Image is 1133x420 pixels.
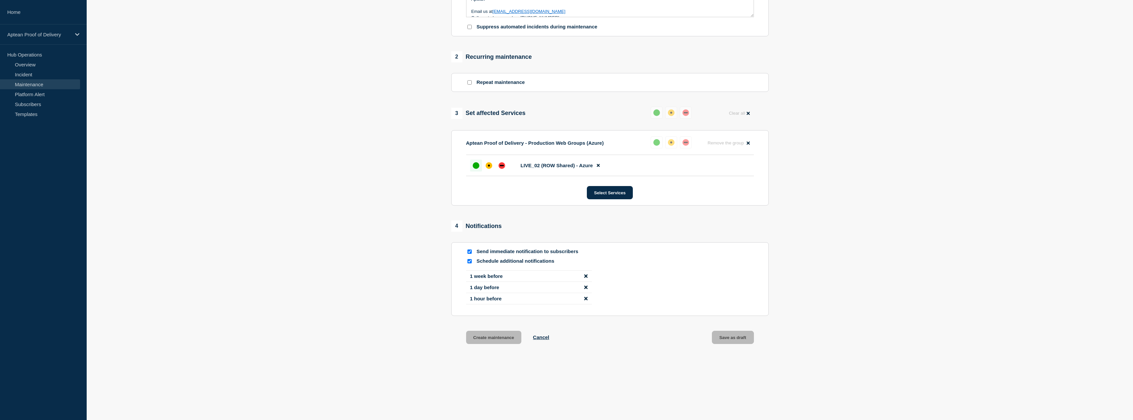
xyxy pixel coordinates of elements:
[471,15,749,21] p: Call us at phone number: [PHONE_NUMBER]
[451,108,462,119] span: 3
[665,107,677,119] button: affected
[486,162,492,169] div: affected
[451,51,532,62] div: Recurring maintenance
[467,80,472,85] input: Repeat maintenance
[682,139,689,146] div: down
[680,136,692,148] button: down
[466,331,522,344] button: Create maintenance
[499,162,505,169] div: down
[473,162,479,169] div: up
[668,139,675,146] div: affected
[668,109,675,116] div: affected
[477,248,583,255] p: Send immediate notification to subscribers
[587,186,633,199] button: Select Services
[704,136,754,149] button: Remove the group
[477,79,525,86] p: Repeat maintenance
[451,51,462,62] span: 2
[725,107,754,120] button: Clear all
[493,9,565,14] a: [EMAIL_ADDRESS][DOMAIN_NAME]
[651,136,663,148] button: up
[651,107,663,119] button: up
[584,285,588,290] button: disable notification 1 day before
[708,140,744,145] span: Remove the group
[471,9,749,15] p: Email us at
[466,282,592,293] li: 1 day before
[584,296,588,301] button: disable notification 1 hour before
[680,107,692,119] button: down
[477,24,597,30] p: Suppress automated incidents during maintenance
[466,270,592,282] li: 1 week before
[712,331,754,344] button: Save as draft
[451,108,526,119] div: Set affected Services
[451,220,462,232] span: 4
[7,32,71,37] p: Aptean Proof of Delivery
[467,25,472,29] input: Suppress automated incidents during maintenance
[533,334,549,340] button: Cancel
[451,220,502,232] div: Notifications
[665,136,677,148] button: affected
[466,293,592,304] li: 1 hour before
[466,140,604,146] p: Aptean Proof of Delivery - Production Web Groups (Azure)
[653,139,660,146] div: up
[467,259,472,263] input: Schedule additional notifications
[584,273,588,279] button: disable notification 1 week before
[521,163,593,168] span: LIVE_02 (ROW Shared) - Azure
[653,109,660,116] div: up
[467,249,472,254] input: Send immediate notification to subscribers
[682,109,689,116] div: down
[477,258,583,264] p: Schedule additional notifications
